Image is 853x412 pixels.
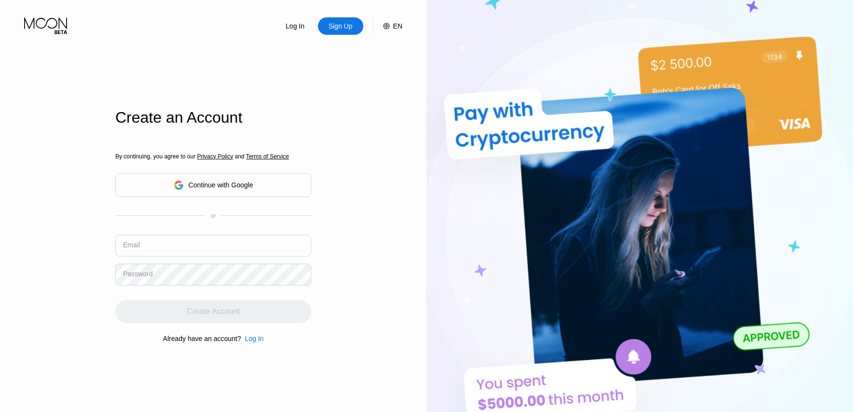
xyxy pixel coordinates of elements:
div: Create an Account [115,109,311,127]
div: Password [123,270,152,278]
span: Terms of Service [246,153,289,160]
div: Log In [241,335,263,342]
div: Continue with Google [189,181,253,189]
div: By continuing, you agree to our [115,153,311,160]
div: Log In [285,21,305,31]
div: EN [373,17,402,35]
div: Sign Up [318,17,363,35]
div: Log In [273,17,318,35]
div: Already have an account? [163,335,241,342]
div: Continue with Google [115,173,311,197]
div: EN [393,22,402,30]
div: Sign Up [328,21,354,31]
div: or [211,213,216,219]
div: Log In [245,335,263,342]
span: and [233,153,246,160]
span: Privacy Policy [197,153,233,160]
div: Email [123,241,140,249]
